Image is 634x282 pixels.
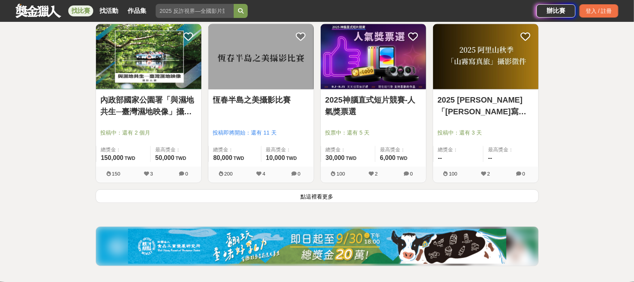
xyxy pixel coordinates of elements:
span: 最高獎金： [266,146,309,154]
span: 總獎金： [101,146,146,154]
span: 4 [263,171,265,177]
a: 內政部國家公園署「與濕地共生─臺灣濕地映像」攝影比賽 [101,94,197,117]
img: Cover Image [321,24,426,89]
span: 總獎金： [326,146,370,154]
span: TWD [176,156,186,161]
span: 最高獎金： [155,146,197,154]
span: 0 [298,171,300,177]
span: 0 [410,171,413,177]
span: TWD [233,156,244,161]
span: TWD [397,156,407,161]
span: TWD [346,156,356,161]
span: 150 [112,171,121,177]
span: 10,000 [266,154,285,161]
span: TWD [124,156,135,161]
span: 最高獎金： [380,146,421,154]
a: 找活動 [96,5,121,16]
span: 總獎金： [213,146,256,154]
button: 點這裡看更多 [96,189,539,203]
a: 2025 [PERSON_NAME]「[PERSON_NAME]寫真旅」攝影徵件 [438,94,534,117]
a: 找比賽 [68,5,93,16]
a: 作品集 [124,5,149,16]
img: Cover Image [96,24,201,89]
a: 2025神腦直式短片競賽-人氣獎票選 [325,94,421,117]
span: 3 [150,171,153,177]
span: 投票中：還有 5 天 [325,129,421,137]
span: 2 [487,171,490,177]
span: 最高獎金： [488,146,534,154]
span: 2 [375,171,378,177]
img: Cover Image [208,24,314,89]
span: 200 [224,171,233,177]
input: 2025 反詐視界—全國影片競賽 [156,4,234,18]
span: 100 [449,171,458,177]
span: 0 [522,171,525,177]
div: 登入 / 註冊 [579,4,618,18]
span: 6,000 [380,154,396,161]
span: 30,000 [326,154,345,161]
span: 80,000 [213,154,233,161]
span: 總獎金： [438,146,479,154]
img: 0721bdb2-86f1-4b3e-8aa4-d67e5439bccf.jpg [128,229,506,264]
span: 100 [337,171,345,177]
span: 50,000 [155,154,174,161]
img: Cover Image [433,24,538,89]
span: -- [438,154,442,161]
span: TWD [286,156,297,161]
span: -- [488,154,492,161]
span: 投稿中：還有 2 個月 [101,129,197,137]
a: 恆春半島之美攝影比賽 [213,94,309,106]
a: 辦比賽 [536,4,575,18]
span: 投稿中：還有 3 天 [438,129,534,137]
span: 投稿即將開始：還有 11 天 [213,129,309,137]
span: 150,000 [101,154,124,161]
span: 0 [185,171,188,177]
